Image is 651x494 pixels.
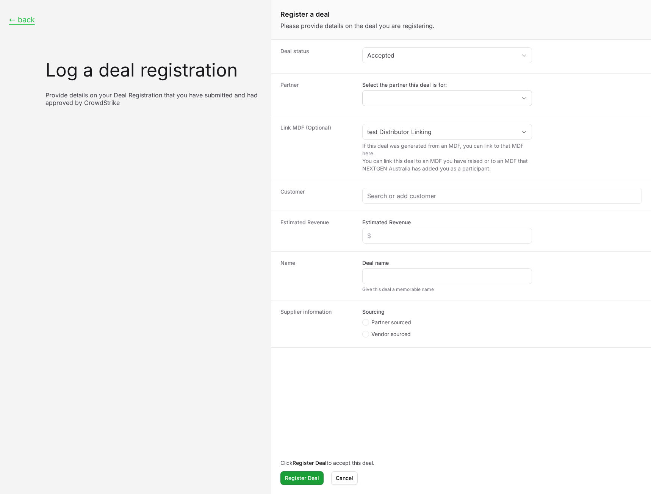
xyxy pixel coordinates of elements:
[362,259,389,267] label: Deal name
[362,219,411,226] label: Estimated Revenue
[280,124,353,172] dt: Link MDF (Optional)
[362,286,532,292] div: Give this deal a memorable name
[367,191,637,200] input: Search or add customer
[331,471,358,485] button: Cancel
[280,21,642,30] p: Please provide details on the deal you are registering.
[280,81,353,108] dt: Partner
[367,51,516,60] div: Accepted
[271,40,651,348] dl: Create activity form
[363,48,532,63] button: Accepted
[45,61,262,79] h1: Log a deal registration
[367,231,527,240] input: $
[280,459,642,467] p: Click to accept this deal.
[45,91,262,106] p: Provide details on your Deal Registration that you have submitted and had approved by CrowdStrike
[516,124,532,139] div: Open
[362,308,385,316] legend: Sourcing
[280,219,353,244] dt: Estimated Revenue
[280,259,353,292] dt: Name
[516,91,532,106] div: Open
[371,319,411,326] span: Partner sourced
[285,474,319,483] span: Register Deal
[280,47,353,66] dt: Deal status
[371,330,411,338] span: Vendor sourced
[9,15,35,25] button: ← back
[280,188,353,203] dt: Customer
[293,460,327,466] b: Register Deal
[336,474,353,483] span: Cancel
[280,9,642,20] h1: Register a deal
[362,142,532,172] p: If this deal was generated from an MDF, you can link to that MDF here. You can link this deal to ...
[362,81,532,89] label: Select the partner this deal is for:
[280,308,353,340] dt: Supplier information
[280,471,324,485] button: Register Deal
